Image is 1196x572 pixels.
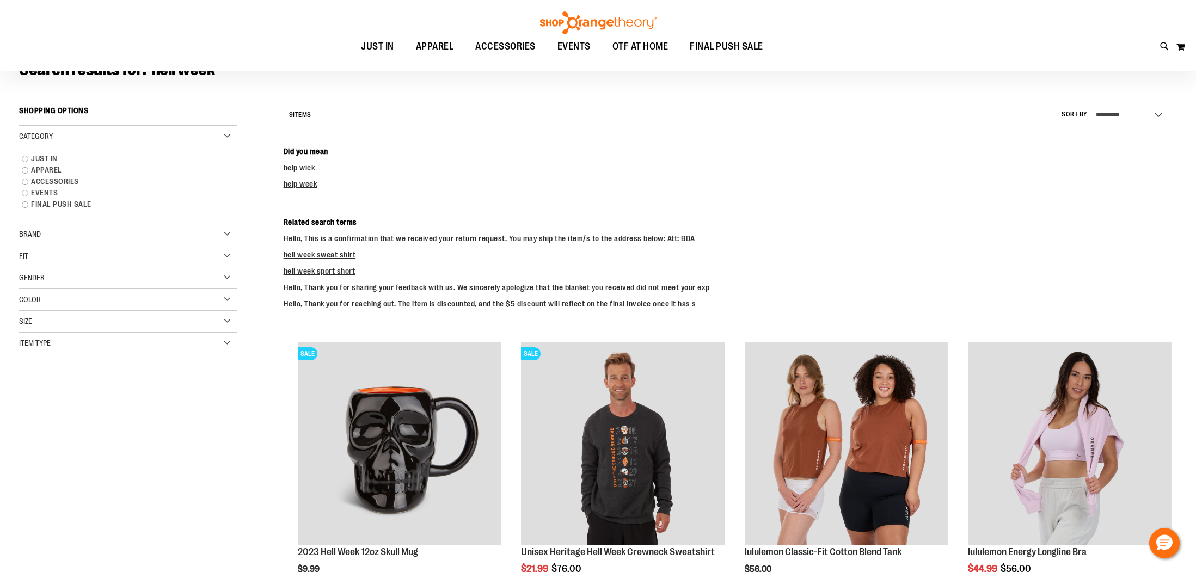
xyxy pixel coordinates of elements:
span: OTF AT HOME [612,34,668,59]
img: Product image for Unisex Heritage Hell Week Crewneck Sweatshirt [521,342,725,545]
span: JUST IN [361,34,394,59]
a: APPAREL [16,164,226,176]
a: help week [284,180,317,188]
img: lululemon Energy Longline Bra [968,342,1172,545]
span: Size [19,317,32,325]
span: EVENTS [557,34,591,59]
span: FINAL PUSH SALE [690,34,763,59]
a: FINAL PUSH SALE [679,34,774,59]
h2: Items [289,107,311,124]
span: Gender [19,273,45,282]
a: lululemon Classic-Fit Cotton Blend Tank [745,546,901,557]
img: Product image for Hell Week 12oz Skull Mug [298,342,501,545]
a: Hello, This is a confirmation that we received your return request. You may ship the item/s to th... [284,234,695,243]
a: ACCESSORIES [16,176,226,187]
strong: Shopping Options [19,101,237,126]
a: OTF AT HOME [602,34,679,59]
img: lululemon Classic-Fit Cotton Blend Tank [745,342,948,545]
span: SALE [298,347,317,360]
button: Hello, have a question? Let’s chat. [1149,528,1180,558]
img: Shop Orangetheory [538,11,658,34]
a: Hello, Thank you for reaching out. The item is discounted, and the $5 discount will reflect on th... [284,299,696,308]
a: APPAREL [405,34,465,59]
a: Unisex Heritage Hell Week Crewneck Sweatshirt [521,546,715,557]
a: Hello, Thank you for sharing your feedback with us. We sincerely apologize that the blanket you r... [284,283,710,292]
span: Fit [19,251,28,260]
a: Product image for Unisex Heritage Hell Week Crewneck SweatshirtSALE [521,342,725,547]
label: Sort By [1062,110,1088,119]
a: ACCESSORIES [464,34,547,59]
span: Brand [19,230,41,238]
a: 2023 Hell Week 12oz Skull Mug [298,546,418,557]
a: EVENTS [547,34,602,59]
span: SALE [521,347,541,360]
span: APPAREL [416,34,454,59]
a: lululemon Classic-Fit Cotton Blend Tank [745,342,948,547]
a: help wick [284,163,315,172]
a: FINAL PUSH SALE [16,199,226,210]
a: lululemon Energy Longline Bra [968,546,1087,557]
span: 9 [289,111,293,119]
a: hell week sweat shirt [284,250,356,259]
a: lululemon Energy Longline Bra [968,342,1172,547]
dt: Related search terms [284,217,1177,227]
a: hell week sport short [284,267,355,275]
a: Product image for Hell Week 12oz Skull MugSALE [298,342,501,547]
a: EVENTS [16,187,226,199]
dt: Did you mean [284,146,1177,157]
span: Item Type [19,339,51,347]
span: Category [19,132,53,140]
span: ACCESSORIES [475,34,536,59]
a: JUST IN [350,34,405,59]
a: JUST IN [16,153,226,164]
span: Color [19,295,41,304]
